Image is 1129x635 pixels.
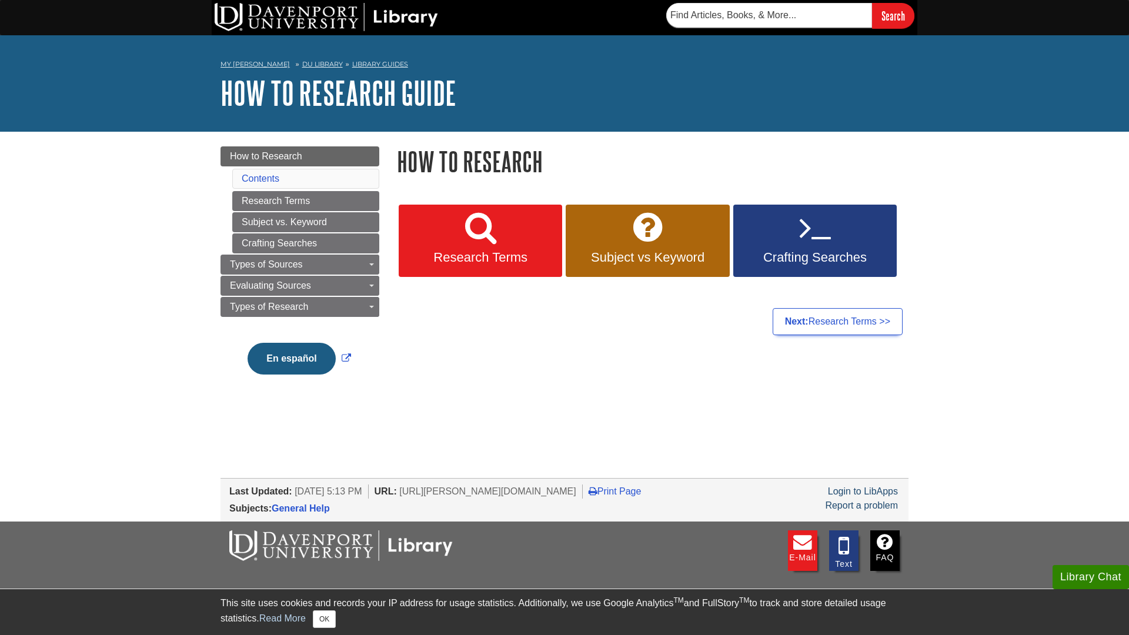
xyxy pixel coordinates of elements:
h1: How to Research [397,146,908,176]
form: Searches DU Library's articles, books, and more [666,3,914,28]
a: Types of Sources [221,255,379,275]
a: Next:Research Terms >> [773,308,903,335]
img: DU Library [215,3,438,31]
a: Types of Research [221,297,379,317]
span: How to Research [230,151,302,161]
span: [DATE] 5:13 PM [295,486,362,496]
button: En español [248,343,335,375]
a: Contents [242,173,279,183]
sup: TM [739,596,749,604]
a: Evaluating Sources [221,276,379,296]
a: How to Research Guide [221,75,456,111]
a: Research Terms [399,205,562,278]
a: Report a problem [825,500,898,510]
span: Last Updated: [229,486,292,496]
i: Print Page [589,486,597,496]
img: DU Libraries [229,530,453,561]
a: Link opens in new window [245,353,353,363]
a: Research Terms [232,191,379,211]
a: Library Guides [352,60,408,68]
a: Text [829,530,859,571]
a: My [PERSON_NAME] [221,59,290,69]
span: URL: [375,486,397,496]
a: Crafting Searches [232,233,379,253]
span: Subject vs Keyword [574,250,720,265]
a: Print Page [589,486,642,496]
a: Crafting Searches [733,205,897,278]
span: Types of Sources [230,259,303,269]
span: Research Terms [407,250,553,265]
button: Close [313,610,336,628]
a: FAQ [870,530,900,571]
span: [URL][PERSON_NAME][DOMAIN_NAME] [399,486,576,496]
a: General Help [272,503,330,513]
input: Find Articles, Books, & More... [666,3,872,28]
span: Subjects: [229,503,272,513]
a: How to Research [221,146,379,166]
span: Crafting Searches [742,250,888,265]
span: Evaluating Sources [230,280,311,290]
nav: breadcrumb [221,56,908,75]
div: Guide Page Menu [221,146,379,395]
input: Search [872,3,914,28]
span: Types of Research [230,302,308,312]
a: Login to LibApps [828,486,898,496]
a: Subject vs. Keyword [232,212,379,232]
button: Library Chat [1053,565,1129,589]
sup: TM [673,596,683,604]
a: Subject vs Keyword [566,205,729,278]
a: DU Library [302,60,343,68]
div: This site uses cookies and records your IP address for usage statistics. Additionally, we use Goo... [221,596,908,628]
a: E-mail [788,530,817,571]
strong: Next: [785,316,809,326]
a: Read More [259,613,306,623]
